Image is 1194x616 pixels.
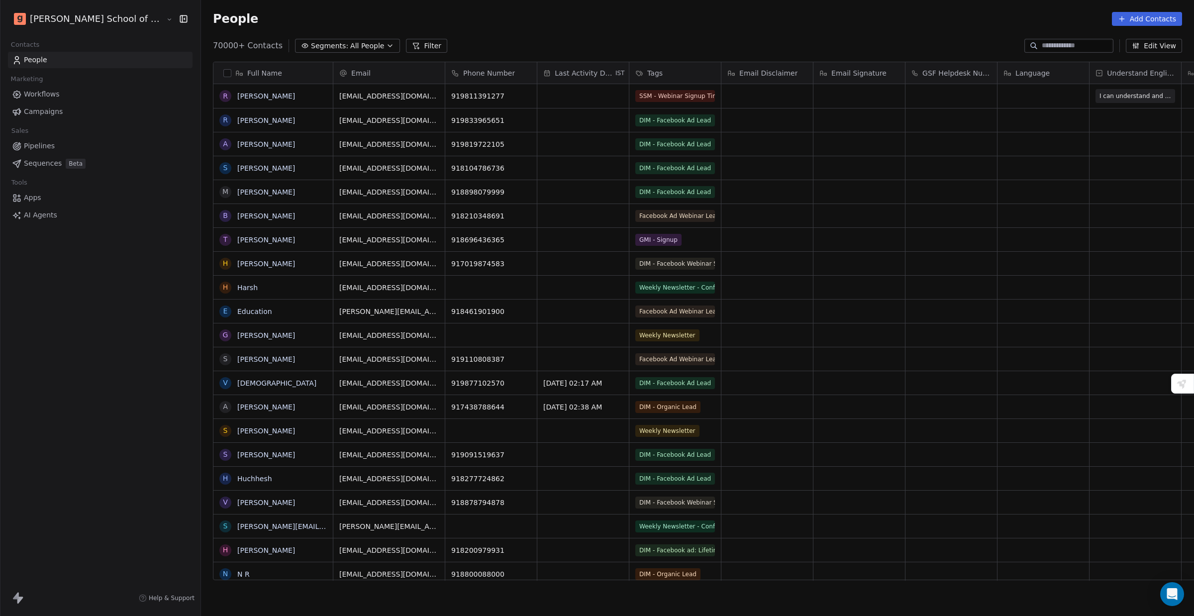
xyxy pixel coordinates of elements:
span: Phone Number [463,68,515,78]
span: DIM - Facebook Ad Lead [635,449,715,461]
span: 919811391277 [451,91,531,101]
span: IST [615,69,625,77]
span: 918461901900 [451,307,531,316]
a: [PERSON_NAME] [237,546,295,554]
span: [EMAIL_ADDRESS][DOMAIN_NAME] [339,498,439,508]
a: [PERSON_NAME][EMAIL_ADDRESS][DOMAIN_NAME] [237,522,417,530]
span: [EMAIL_ADDRESS][DOMAIN_NAME] [339,163,439,173]
a: [PERSON_NAME] [237,499,295,507]
span: Understand English? [1107,68,1175,78]
div: S [223,354,228,364]
span: Full Name [247,68,282,78]
div: Language [997,62,1089,84]
span: DIM - Organic Lead [635,568,700,580]
span: [EMAIL_ADDRESS][DOMAIN_NAME] [339,211,439,221]
a: [DEMOGRAPHIC_DATA] [237,379,316,387]
button: Add Contacts [1112,12,1182,26]
div: V [223,497,228,508]
span: Marketing [6,72,47,87]
div: H [223,473,228,484]
span: Weekly Newsletter [635,329,699,341]
span: DIM - Facebook Webinar Signup Time [635,497,715,509]
div: Email [333,62,445,84]
a: Help & Support [139,594,195,602]
span: [PERSON_NAME][EMAIL_ADDRESS][DOMAIN_NAME] [339,307,439,316]
a: Pipelines [8,138,193,154]
span: Campaigns [24,106,63,117]
a: AI Agents [8,207,193,223]
span: 918878794878 [451,498,531,508]
span: [EMAIL_ADDRESS][DOMAIN_NAME] [339,115,439,125]
div: M [222,187,228,197]
span: SSM - Webinar Signup Time [635,90,715,102]
span: 918200979931 [451,545,531,555]
a: [PERSON_NAME] [237,92,295,100]
span: DIM - Facebook Ad Lead [635,138,715,150]
div: B [223,210,228,221]
span: 918277724862 [451,474,531,484]
div: N [223,569,228,579]
div: Email Signature [813,62,905,84]
span: 919877102570 [451,378,531,388]
span: DIM - Facebook Ad Lead [635,114,715,126]
a: [PERSON_NAME] [237,164,295,172]
span: Tools [7,175,31,190]
span: [PERSON_NAME][EMAIL_ADDRESS][DOMAIN_NAME] [339,521,439,531]
span: Workflows [24,89,60,100]
a: [PERSON_NAME] [237,140,295,148]
div: Full Name [213,62,333,84]
span: 918898079999 [451,187,531,197]
div: R [223,91,228,102]
div: Open Intercom Messenger [1160,582,1184,606]
a: [PERSON_NAME] [237,451,295,459]
span: [PERSON_NAME] School of Finance LLP [30,12,164,25]
span: [EMAIL_ADDRESS][DOMAIN_NAME] [339,402,439,412]
span: 918104786736 [451,163,531,173]
div: A [223,402,228,412]
span: Email Disclaimer [739,68,797,78]
span: I can understand and speak English [1099,91,1171,101]
a: Campaigns [8,103,193,120]
span: Pipelines [24,141,55,151]
span: Sequences [24,158,62,169]
span: 917438788644 [451,402,531,412]
div: grid [213,84,333,581]
div: Email Disclaimer [721,62,813,84]
div: s [223,521,228,531]
span: Email [351,68,371,78]
div: T [223,234,228,245]
span: 917019874583 [451,259,531,269]
span: 70000+ Contacts [213,40,283,52]
span: Sales [7,123,33,138]
span: [EMAIL_ADDRESS][DOMAIN_NAME] [339,91,439,101]
div: H [223,545,228,555]
div: A [223,139,228,149]
span: DIM - Facebook Ad Lead [635,473,715,485]
div: V [223,378,228,388]
div: S [223,163,228,173]
div: GSF Helpdesk Number [905,62,997,84]
div: S [223,449,228,460]
a: People [8,52,193,68]
a: Apps [8,190,193,206]
span: 919819722105 [451,139,531,149]
span: [EMAIL_ADDRESS][DOMAIN_NAME] [339,235,439,245]
span: [EMAIL_ADDRESS][DOMAIN_NAME] [339,259,439,269]
span: Facebook Ad Webinar Lead [635,306,715,317]
a: Workflows [8,86,193,103]
span: Weekly Newsletter - Confirmed [635,282,715,294]
span: 918696436365 [451,235,531,245]
span: GMI - Signup [635,234,682,246]
span: Last Activity Date [555,68,613,78]
span: Facebook Ad Webinar Lead [635,210,715,222]
span: DIM - Organic Lead [635,401,700,413]
span: [EMAIL_ADDRESS][DOMAIN_NAME] [339,187,439,197]
span: [EMAIL_ADDRESS][DOMAIN_NAME] [339,474,439,484]
a: [PERSON_NAME] [237,331,295,339]
span: 919833965651 [451,115,531,125]
span: Beta [66,159,86,169]
span: 918800088000 [451,569,531,579]
a: Education [237,308,272,315]
span: Segments: [311,41,348,51]
div: E [223,306,228,316]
